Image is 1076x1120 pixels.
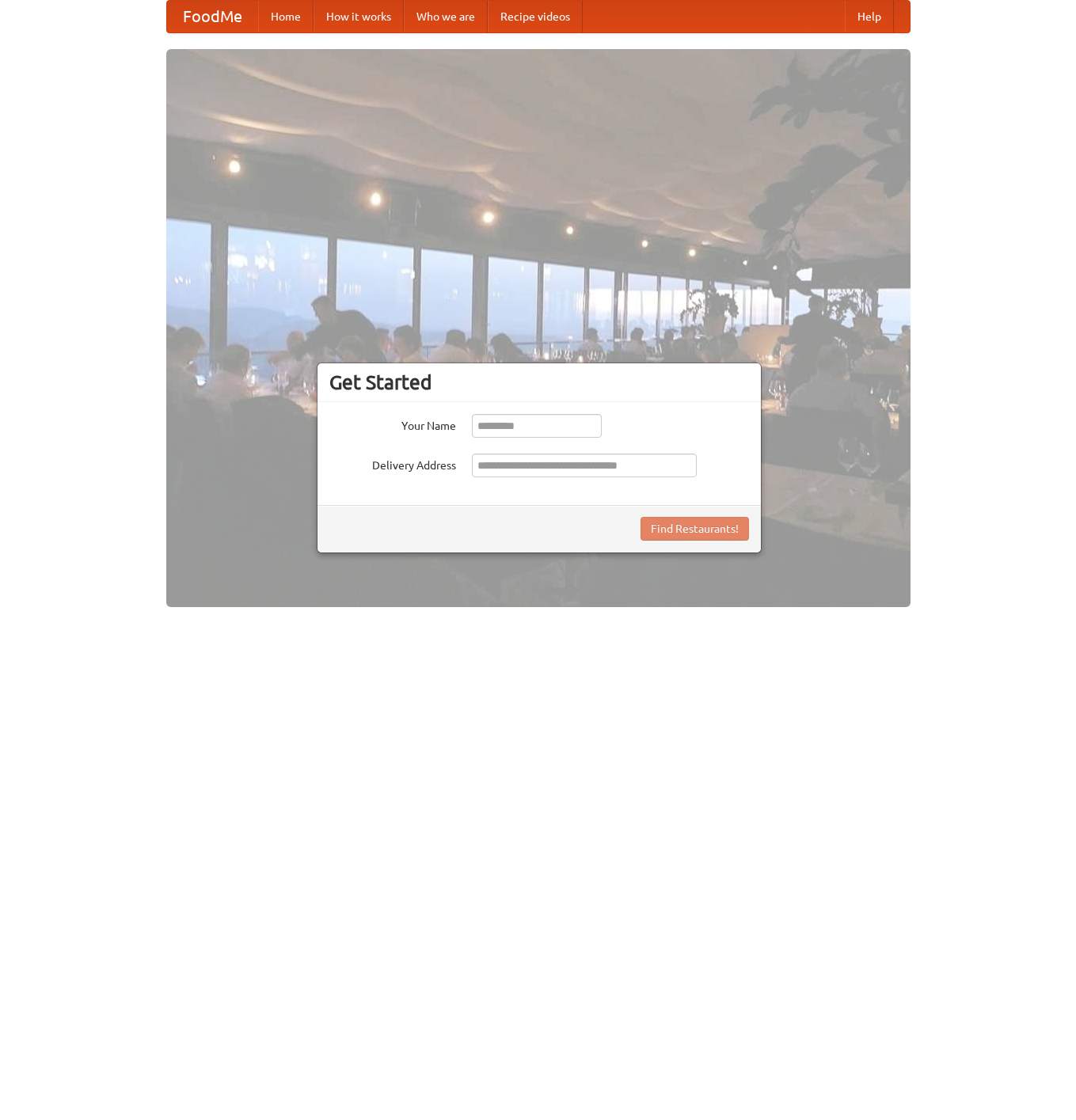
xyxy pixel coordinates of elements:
[845,1,894,32] a: Help
[329,454,456,473] label: Delivery Address
[329,414,456,434] label: Your Name
[329,370,749,394] h3: Get Started
[404,1,488,32] a: Who we are
[167,1,258,32] a: FoodMe
[488,1,583,32] a: Recipe videos
[258,1,314,32] a: Home
[641,517,749,541] button: Find Restaurants!
[314,1,404,32] a: How it works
